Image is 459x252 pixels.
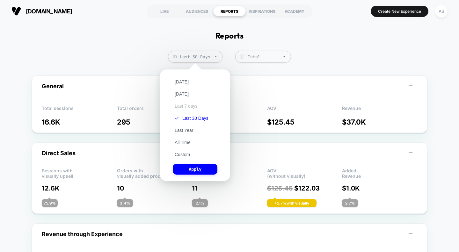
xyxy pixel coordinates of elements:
[173,55,177,58] img: calendar
[173,115,210,121] button: Last 30 Days
[342,118,417,126] p: $ 37.0K
[10,6,74,16] button: [DOMAIN_NAME]
[42,184,117,192] p: 12.6K
[26,8,72,15] span: [DOMAIN_NAME]
[267,168,342,177] p: AOV (without visually)
[342,105,417,115] p: Revenue
[267,184,293,192] span: $ 125.45
[435,5,448,18] div: AS
[173,79,191,85] button: [DATE]
[181,6,213,16] div: AUDIENCES
[213,6,246,16] div: REPORTS
[148,6,181,16] div: LIVE
[246,6,278,16] div: INSPIRATIONS
[173,127,195,133] button: Last Year
[342,168,417,177] p: Added Revenue
[267,105,342,115] p: AOV
[117,118,192,126] p: 295
[173,164,217,175] button: Apply
[192,199,208,207] div: 2.1 %
[117,105,192,115] p: Total orders
[42,231,123,237] span: Revenue through Experience
[283,56,285,57] img: end
[42,105,117,115] p: Total sessions
[168,51,222,63] span: Last 30 Days
[42,118,117,126] p: 16.6K
[433,5,449,18] button: AS
[248,54,288,60] div: Total
[117,168,192,177] p: Orders with visually added products
[215,32,244,41] h1: Reports
[342,184,417,192] p: $ 1.0K
[42,168,117,177] p: Sessions with visually upsell
[117,184,192,192] p: 10
[173,152,192,157] button: Custom
[11,6,21,16] img: Visually logo
[215,56,217,57] img: end
[173,91,191,97] button: [DATE]
[173,103,200,109] button: Last 7 days
[278,6,311,16] div: ACADEMY
[192,184,267,192] p: 11
[342,199,358,207] div: 2.7 %
[267,199,317,207] div: + 2.7 % with visually
[241,55,243,58] tspan: $
[117,199,133,207] div: 3.4 %
[173,140,193,145] button: All Time
[42,83,64,90] span: General
[267,118,342,126] p: $ 125.45
[267,184,342,192] p: $ 122.03
[371,6,428,17] button: Create New Experience
[42,199,58,207] div: 75.9 %
[42,150,76,156] span: Direct Sales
